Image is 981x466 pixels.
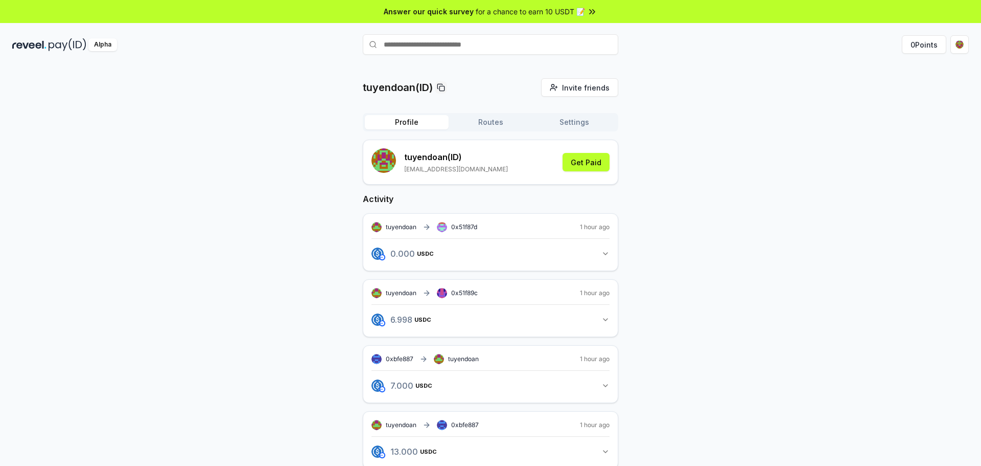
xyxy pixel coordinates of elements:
button: 0Points [902,35,946,54]
span: tuyendoan [386,421,416,429]
img: reveel_dark [12,38,46,51]
img: pay_id [49,38,86,51]
button: 0.000USDC [371,245,610,262]
button: Routes [449,115,532,129]
button: Invite friends [541,78,618,97]
img: base-network.png [379,254,385,260]
img: base-network.png [379,452,385,458]
img: logo.png [371,380,384,392]
h2: Activity [363,193,618,205]
span: 0xbfe887 [451,421,479,429]
span: for a chance to earn 10 USDT 📝 [476,6,585,17]
span: tuyendoan [386,223,416,231]
span: Answer our quick survey [384,6,474,17]
img: base-network.png [379,386,385,392]
span: tuyendoan [386,289,416,297]
span: 1 hour ago [580,421,610,429]
span: 0x51f89c [451,289,478,297]
p: tuyendoan (ID) [404,151,508,163]
span: USDC [420,449,437,455]
button: 6.998USDC [371,311,610,328]
span: 1 hour ago [580,223,610,231]
button: 13.000USDC [371,443,610,460]
span: USDC [417,251,434,257]
div: Alpha [88,38,117,51]
span: 0x51f87d [451,223,477,231]
span: 0xbfe887 [386,355,413,363]
button: 7.000USDC [371,377,610,394]
span: 1 hour ago [580,355,610,363]
span: tuyendoan [448,355,479,363]
span: 1 hour ago [580,289,610,297]
img: logo.png [371,248,384,260]
p: tuyendoan(ID) [363,80,433,95]
button: Get Paid [563,153,610,171]
img: logo.png [371,446,384,458]
p: [EMAIL_ADDRESS][DOMAIN_NAME] [404,165,508,173]
img: base-network.png [379,320,385,326]
button: Profile [365,115,449,129]
button: Settings [532,115,616,129]
img: logo.png [371,314,384,326]
span: Invite friends [562,82,610,93]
